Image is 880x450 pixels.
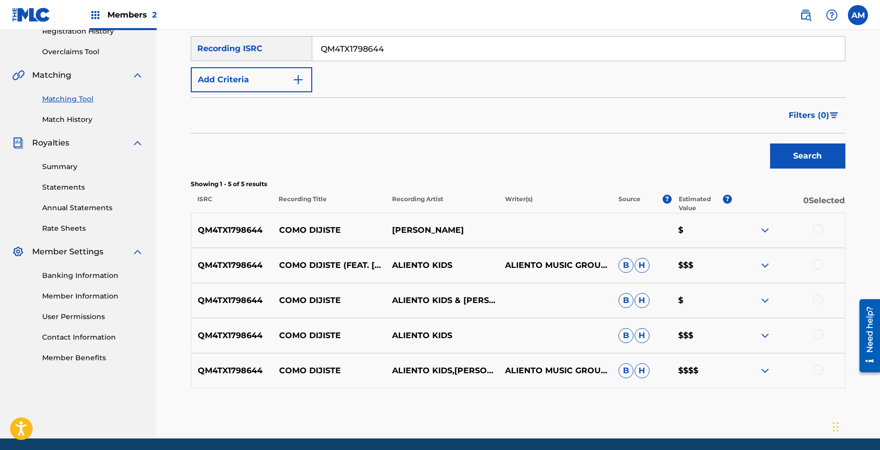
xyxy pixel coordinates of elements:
[191,294,273,307] p: QM4TX1798644
[107,9,157,21] span: Members
[132,69,144,81] img: expand
[132,137,144,149] img: expand
[191,180,845,189] p: Showing 1 - 5 of 5 results
[152,10,157,20] span: 2
[618,293,634,308] span: B
[759,365,771,377] img: expand
[42,94,144,104] a: Matching Tool
[272,294,385,307] p: COMO DIJISTE
[191,330,273,342] p: QM4TX1798644
[191,67,312,92] button: Add Criteria
[12,246,24,258] img: Member Settings
[759,259,771,271] img: expand
[272,330,385,342] p: COMO DIJISTE
[42,223,144,234] a: Rate Sheets
[618,328,634,343] span: B
[672,259,731,271] p: $$$
[42,312,144,322] a: User Permissions
[663,195,672,204] span: ?
[822,5,842,25] div: Help
[272,224,385,236] p: COMO DIJISTE
[191,5,845,174] form: Search Form
[672,294,731,307] p: $
[386,365,498,377] p: ALIENTO KIDS,[PERSON_NAME]
[770,143,845,169] button: Search
[42,26,144,37] a: Registration History
[783,103,845,128] button: Filters (0)
[42,47,144,57] a: Overclaims Tool
[618,258,634,273] span: B
[42,353,144,363] a: Member Benefits
[12,137,24,149] img: Royalties
[618,363,634,378] span: B
[12,8,51,22] img: MLC Logo
[635,258,650,273] span: H
[42,162,144,172] a: Summary
[789,109,829,121] span: Filters ( 0 )
[42,203,144,213] a: Annual Statements
[42,114,144,125] a: Match History
[42,270,144,281] a: Banking Information
[386,294,498,307] p: ALIENTO KIDS & [PERSON_NAME]
[852,295,880,376] iframe: Resource Center
[498,195,612,213] p: Writer(s)
[386,330,498,342] p: ALIENTO KIDS
[12,69,25,81] img: Matching
[848,5,868,25] div: User Menu
[672,365,731,377] p: $$$$
[498,365,611,377] p: ALIENTO MUSIC GROUP LLC
[723,195,732,204] span: ?
[759,330,771,342] img: expand
[796,5,816,25] a: Public Search
[759,294,771,307] img: expand
[191,195,272,213] p: ISRC
[732,195,845,213] p: 0 Selected
[292,74,304,86] img: 9d2ae6d4665cec9f34b9.svg
[272,365,385,377] p: COMO DIJISTE
[833,412,839,442] div: Drag
[42,332,144,343] a: Contact Information
[498,259,611,271] p: ALIENTO MUSIC GROUP LLC
[830,402,880,450] iframe: Chat Widget
[635,363,650,378] span: H
[826,9,838,21] img: help
[759,224,771,236] img: expand
[272,259,385,271] p: COMO DIJISTE (FEAT. [PERSON_NAME])
[800,9,812,21] img: search
[32,69,71,81] span: Matching
[618,195,641,213] p: Source
[32,246,103,258] span: Member Settings
[191,224,273,236] p: QM4TX1798644
[679,195,723,213] p: Estimated Value
[42,182,144,193] a: Statements
[672,224,731,236] p: $
[635,328,650,343] span: H
[42,291,144,302] a: Member Information
[191,259,273,271] p: QM4TX1798644
[32,137,69,149] span: Royalties
[132,246,144,258] img: expand
[672,330,731,342] p: $$$
[272,195,386,213] p: Recording Title
[191,365,273,377] p: QM4TX1798644
[635,293,650,308] span: H
[386,224,498,236] p: [PERSON_NAME]
[830,112,838,118] img: filter
[386,259,498,271] p: ALIENTO KIDS
[385,195,498,213] p: Recording Artist
[89,9,101,21] img: Top Rightsholders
